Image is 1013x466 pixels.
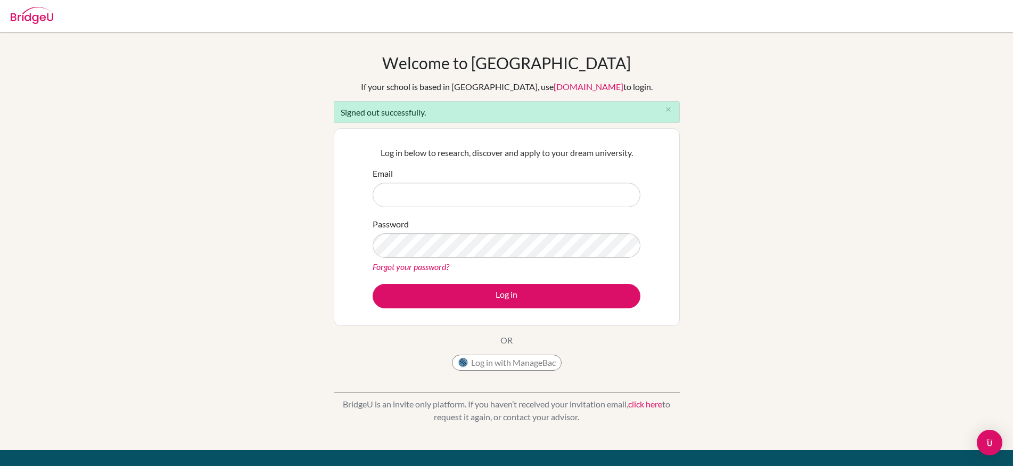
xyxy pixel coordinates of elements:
button: Log in [373,284,640,308]
img: Bridge-U [11,7,53,24]
p: Log in below to research, discover and apply to your dream university. [373,146,640,159]
div: Open Intercom Messenger [977,430,1002,455]
button: Log in with ManageBac [452,355,562,371]
i: close [664,105,672,113]
button: Close [658,102,679,118]
p: BridgeU is an invite only platform. If you haven’t received your invitation email, to request it ... [334,398,680,423]
a: Forgot your password? [373,261,449,272]
label: Email [373,167,393,180]
a: click here [628,399,662,409]
div: Signed out successfully. [334,101,680,123]
label: Password [373,218,409,231]
h1: Welcome to [GEOGRAPHIC_DATA] [382,53,631,72]
div: If your school is based in [GEOGRAPHIC_DATA], use to login. [361,80,653,93]
p: OR [500,334,513,347]
a: [DOMAIN_NAME] [554,81,623,92]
